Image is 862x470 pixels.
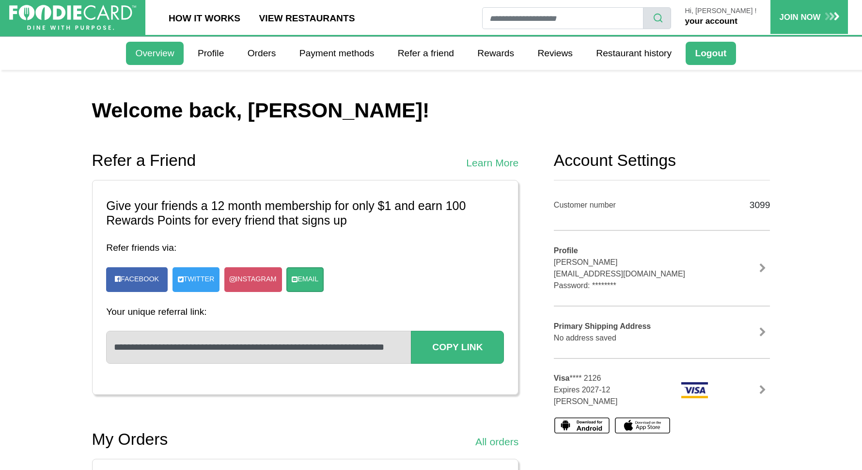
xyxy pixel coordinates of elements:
p: Hi, [PERSON_NAME] ! [685,7,756,15]
a: your account [685,16,737,26]
input: restaurant search [482,7,643,29]
a: Learn More [466,155,518,171]
h4: Refer friends via: [106,242,504,253]
h1: Welcome back, [PERSON_NAME]! [92,98,770,123]
a: Instagram [224,267,282,292]
h4: Your unique referral link: [106,306,504,317]
span: Twitter [184,274,215,285]
a: Profile [188,42,234,65]
button: Copy Link [411,331,504,363]
img: FoodieCard; Eat, Drink, Save, Donate [9,5,136,31]
b: Visa [554,374,570,382]
a: Payment methods [290,42,384,65]
div: **** 2126 Expires 2027-12 [PERSON_NAME] [547,373,674,407]
a: All orders [475,434,518,450]
span: Email [298,274,318,285]
button: search [643,7,671,29]
a: Reviews [528,42,582,65]
b: Primary Shipping Address [554,322,651,330]
a: Email [286,267,324,292]
a: Restaurant history [587,42,681,65]
a: Rewards [468,42,523,65]
a: Overview [126,42,183,65]
a: Logout [686,42,736,65]
h2: My Orders [92,430,168,449]
h3: Give your friends a 12 month membership for only $1 and earn 100 Rewards Points for every friend ... [106,199,504,228]
img: visa.png [681,382,708,399]
div: Customer number [554,199,709,211]
b: Profile [554,246,578,255]
a: Refer a friend [389,42,464,65]
a: Orders [238,42,285,65]
span: No address saved [554,334,616,342]
span: Instagram [235,274,276,285]
a: Twitter [172,267,220,292]
a: Facebook [110,270,163,289]
h2: Account Settings [554,151,770,170]
span: Facebook [121,275,159,283]
div: [PERSON_NAME] [EMAIL_ADDRESS][DOMAIN_NAME] Password: ******** [554,245,709,292]
h2: Refer a Friend [92,151,196,170]
div: 3099 [723,194,770,216]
